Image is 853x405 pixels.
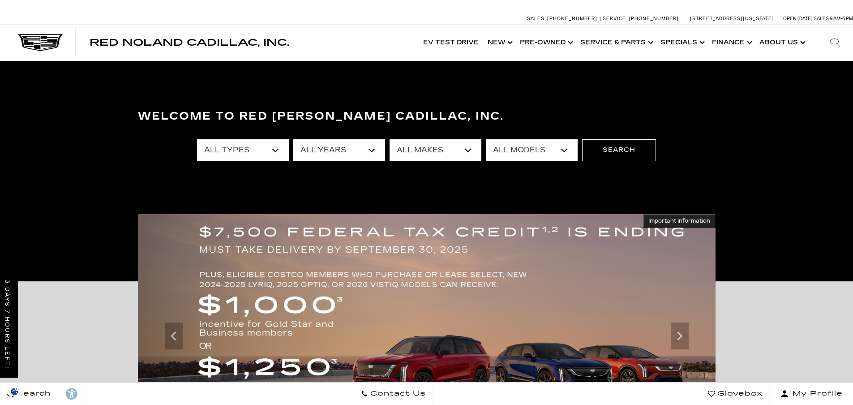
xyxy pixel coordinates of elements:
[789,388,843,400] span: My Profile
[648,217,710,224] span: Important Information
[582,139,656,161] button: Search
[600,16,681,21] a: Service: [PHONE_NUMBER]
[547,16,597,22] span: [PHONE_NUMBER]
[814,16,830,22] span: Sales:
[701,383,770,405] a: Glovebox
[419,25,483,60] a: EV Test Drive
[755,25,808,60] a: About Us
[368,388,426,400] span: Contact Us
[197,139,289,161] select: Filter by type
[486,139,578,161] select: Filter by model
[4,387,25,396] section: Click to Open Cookie Consent Modal
[770,383,853,405] button: Open user profile menu
[14,388,51,400] span: Search
[671,323,689,349] div: Next
[783,16,813,22] span: Open [DATE]
[515,25,576,60] a: Pre-Owned
[576,25,656,60] a: Service & Parts
[390,139,481,161] select: Filter by make
[527,16,546,22] span: Sales:
[830,16,853,22] span: 9 AM-6 PM
[165,323,183,349] div: Previous
[629,16,679,22] span: [PHONE_NUMBER]
[527,16,600,21] a: Sales: [PHONE_NUMBER]
[603,16,627,22] span: Service:
[656,25,707,60] a: Specials
[483,25,515,60] a: New
[707,25,755,60] a: Finance
[18,34,63,51] img: Cadillac Dark Logo with Cadillac White Text
[138,108,716,125] h3: Welcome to Red [PERSON_NAME] Cadillac, Inc.
[354,383,433,405] a: Contact Us
[690,16,774,22] a: [STREET_ADDRESS][US_STATE]
[293,139,385,161] select: Filter by year
[715,388,763,400] span: Glovebox
[643,214,716,228] button: Important Information
[90,38,289,47] a: Red Noland Cadillac, Inc.
[90,37,289,48] span: Red Noland Cadillac, Inc.
[4,387,25,396] img: Opt-Out Icon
